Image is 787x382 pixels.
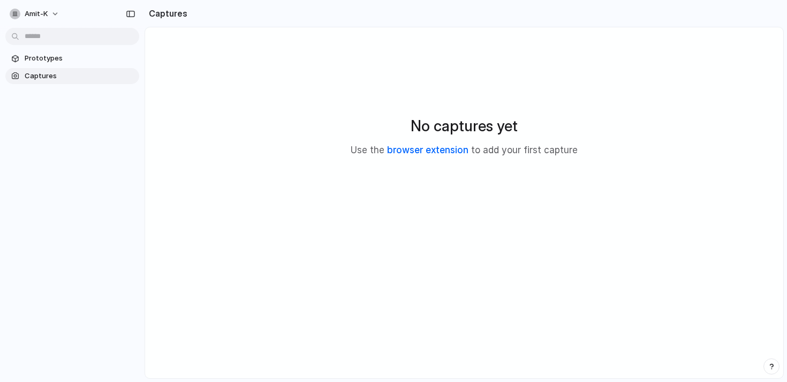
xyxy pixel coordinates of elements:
[411,115,518,137] h2: No captures yet
[387,145,468,155] a: browser extension
[5,68,139,84] a: Captures
[5,5,65,23] button: amit-k
[25,53,135,64] span: Prototypes
[25,9,48,19] span: amit-k
[351,144,578,158] p: Use the to add your first capture
[25,71,135,81] span: Captures
[5,50,139,66] a: Prototypes
[145,7,187,20] h2: Captures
